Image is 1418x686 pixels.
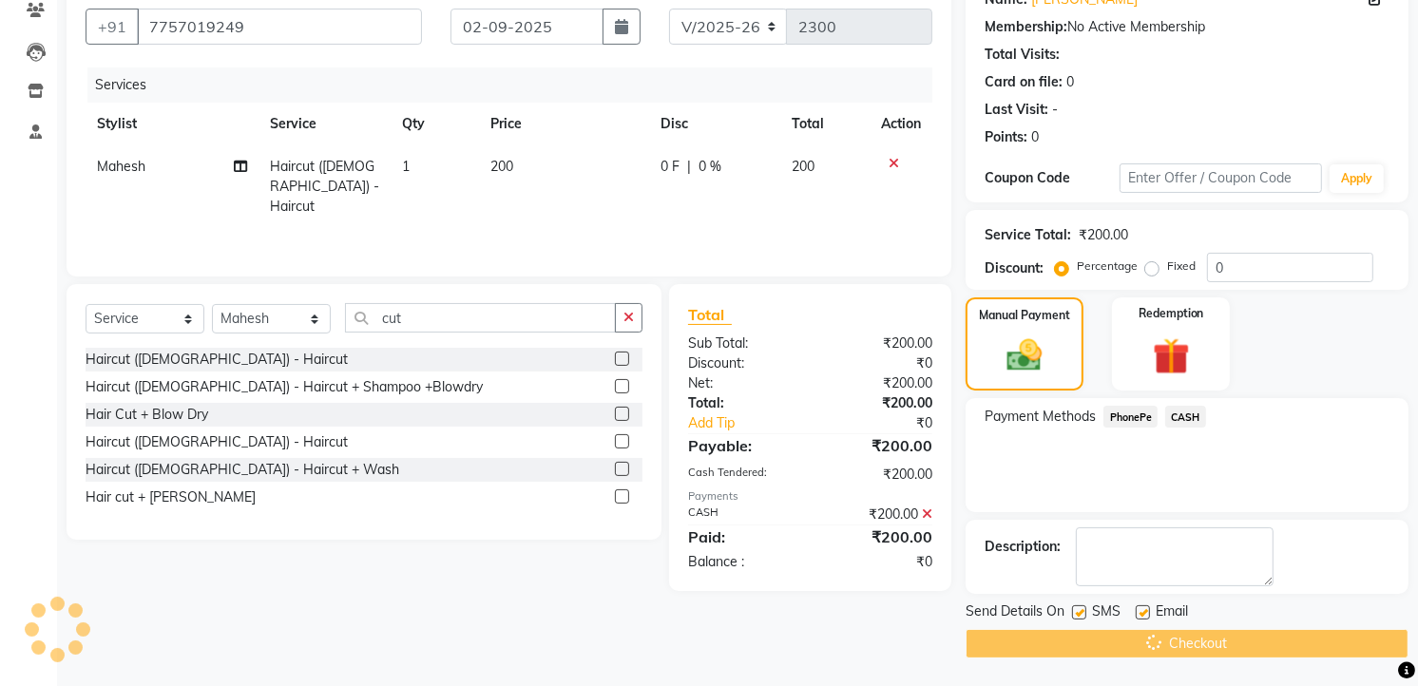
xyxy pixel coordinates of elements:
[985,17,1389,37] div: No Active Membership
[985,168,1120,188] div: Coupon Code
[402,158,410,175] span: 1
[674,413,834,433] a: Add Tip
[674,393,811,413] div: Total:
[985,225,1071,245] div: Service Total:
[345,303,616,333] input: Search or Scan
[674,434,811,457] div: Payable:
[811,465,948,485] div: ₹200.00
[1165,406,1206,428] span: CASH
[834,413,948,433] div: ₹0
[1139,305,1204,322] label: Redemption
[985,258,1044,278] div: Discount:
[86,350,348,370] div: Haircut ([DEMOGRAPHIC_DATA]) - Haircut
[650,103,781,145] th: Disc
[97,158,145,175] span: Mahesh
[1156,601,1188,625] span: Email
[86,103,259,145] th: Stylist
[985,100,1048,120] div: Last Visit:
[87,67,947,103] div: Services
[479,103,650,145] th: Price
[1092,601,1121,625] span: SMS
[811,525,948,548] div: ₹200.00
[979,307,1070,324] label: Manual Payment
[811,333,948,353] div: ₹200.00
[985,127,1027,147] div: Points:
[674,525,811,548] div: Paid:
[985,537,1061,557] div: Description:
[86,432,348,452] div: Haircut ([DEMOGRAPHIC_DATA]) - Haircut
[1330,164,1384,193] button: Apply
[86,487,256,507] div: Hair cut + [PERSON_NAME]
[792,158,814,175] span: 200
[811,552,948,572] div: ₹0
[1120,163,1322,193] input: Enter Offer / Coupon Code
[985,17,1067,37] div: Membership:
[1031,127,1039,147] div: 0
[811,353,948,373] div: ₹0
[674,505,811,524] div: CASH
[780,103,870,145] th: Total
[1066,72,1074,92] div: 0
[811,434,948,457] div: ₹200.00
[1077,257,1138,275] label: Percentage
[661,157,680,177] span: 0 F
[674,333,811,353] div: Sub Total:
[270,158,379,215] span: Haircut ([DEMOGRAPHIC_DATA]) - Haircut
[86,405,208,425] div: Hair Cut + Blow Dry
[674,353,811,373] div: Discount:
[985,72,1063,92] div: Card on file:
[391,103,479,145] th: Qty
[688,157,692,177] span: |
[86,9,139,45] button: +91
[811,505,948,524] div: ₹200.00
[688,488,932,505] div: Payments
[137,9,422,45] input: Search by Name/Mobile/Email/Code
[259,103,391,145] th: Service
[1079,225,1128,245] div: ₹200.00
[811,393,948,413] div: ₹200.00
[870,103,932,145] th: Action
[674,552,811,572] div: Balance :
[1167,257,1196,275] label: Fixed
[1103,406,1158,428] span: PhonePe
[490,158,513,175] span: 200
[86,460,399,480] div: Haircut ([DEMOGRAPHIC_DATA]) - Haircut + Wash
[985,407,1096,427] span: Payment Methods
[86,377,483,397] div: Haircut ([DEMOGRAPHIC_DATA]) - Haircut + Shampoo +Blowdry
[996,335,1053,375] img: _cash.svg
[1052,100,1058,120] div: -
[1141,333,1201,379] img: _gift.svg
[699,157,722,177] span: 0 %
[811,373,948,393] div: ₹200.00
[966,601,1064,625] span: Send Details On
[674,465,811,485] div: Cash Tendered:
[985,45,1060,65] div: Total Visits:
[688,305,732,325] span: Total
[674,373,811,393] div: Net:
